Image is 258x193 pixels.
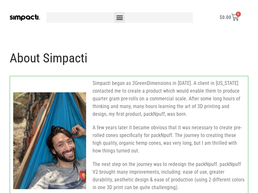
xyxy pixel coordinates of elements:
span: $ [220,14,222,20]
span: 0 [236,12,241,17]
a: $0.00 0 [212,10,247,25]
p: Simpacti began as 3GreenDimensions in [DATE]. A client in [US_STATE] contacted me to create a pro... [93,79,245,118]
p: The next step on the journey was to redesign the packNpuff. packNpuff V2 brought many improvement... [93,161,245,191]
bdi: 0.00 [220,14,231,20]
p: A few years later it became obvious that it was necessary to create pre-rolled cones specifically... [93,124,245,155]
div: Menu Toggle [114,12,125,23]
h1: About Simpacti [10,50,248,66]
